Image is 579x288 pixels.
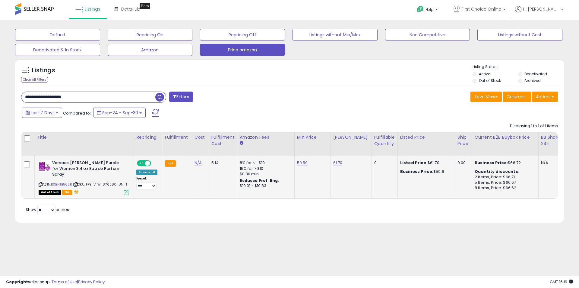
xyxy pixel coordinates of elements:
button: Filters [169,92,193,102]
i: hazardous material [72,189,79,194]
a: 61.70 [333,160,343,166]
label: Deactivated [524,71,547,76]
b: Versace [PERSON_NAME] Purple for Women 3.4 oz Eau de Parfum Spray [52,160,125,179]
b: Reduced Prof. Rng. [240,178,279,183]
div: 2 Items, Price: $66.71 [475,174,534,180]
div: : [475,169,534,174]
button: Deactivated & In Stock [15,44,100,56]
label: Archived [524,78,541,83]
div: Listed Price [400,134,452,141]
div: Fulfillment [165,134,189,141]
h5: Listings [32,66,55,75]
button: Non Competitive [385,29,470,41]
a: Hi [PERSON_NAME] [515,6,563,20]
p: Listing States: [473,64,564,70]
div: 8 Items, Price: $66.62 [475,185,534,191]
small: Amazon Fees. [240,141,243,146]
a: 59.50 [297,160,308,166]
i: Get Help [416,5,424,13]
div: Clear All Filters [21,77,48,83]
span: | SKU: FPE-V-W-876280-UNI-1 [73,182,127,187]
button: Repricing On [108,29,193,41]
a: B0BNTB563R [51,182,72,187]
button: Save View [470,92,502,102]
span: Listings [85,6,100,12]
label: Out of Stock [479,78,501,83]
button: Actions [532,92,558,102]
b: Business Price: [400,169,433,174]
span: OFF [150,161,160,166]
small: FBA [165,160,176,167]
span: FBA [62,190,72,195]
div: $61.70 [400,160,450,166]
a: Help [412,1,444,20]
div: Amazon AI [136,170,157,175]
button: Sep-24 - Sep-30 [93,108,146,118]
button: Columns [503,92,531,102]
span: Sep-24 - Sep-30 [102,110,138,116]
div: N/A [541,160,561,166]
div: 8% for <= $10 [240,160,290,166]
span: Show: entries [26,207,69,212]
div: [PERSON_NAME] [333,134,369,141]
div: Min Price [297,134,328,141]
div: Preset: [136,176,157,190]
img: 41exJPoiQWL._SL40_.jpg [39,160,51,172]
div: Cost [195,134,206,141]
div: 5 Items, Price: $66.67 [475,180,534,185]
span: ON [138,161,145,166]
span: DataHub [121,6,140,12]
div: Fulfillable Quantity [374,134,395,147]
div: 0.00 [457,160,467,166]
div: 15% for > $10 [240,166,290,171]
b: Business Price: [475,160,508,166]
div: Displaying 1 to 1 of 1 items [510,123,558,129]
div: ASIN: [39,160,129,194]
div: $0.30 min [240,171,290,177]
div: Amazon Fees [240,134,292,141]
div: Ship Price [457,134,470,147]
span: First Choice Online [461,6,501,12]
div: $66.72 [475,160,534,166]
button: Listings without Cost [477,29,562,41]
label: Active [479,71,490,76]
b: Quantity discounts [475,169,518,174]
div: 0 [374,160,393,166]
button: Default [15,29,100,41]
div: Repricing [136,134,160,141]
span: All listings that are currently out of stock and unavailable for purchase on Amazon [39,190,61,195]
button: Listings without Min/Max [293,29,378,41]
button: Repricing Off [200,29,285,41]
button: Last 7 Days [22,108,62,118]
b: Listed Price: [400,160,428,166]
span: Compared to: [63,110,91,116]
a: N/A [195,160,202,166]
div: BB Share 24h. [541,134,563,147]
div: $10.01 - $10.83 [240,183,290,189]
div: Fulfillment Cost [211,134,235,147]
button: Amazon [108,44,193,56]
span: Columns [507,94,526,100]
div: Title [37,134,131,141]
button: Price amazon [200,44,285,56]
span: Help [426,7,434,12]
span: Hi [PERSON_NAME] [523,6,559,12]
div: $59.9 [400,169,450,174]
div: 5.14 [211,160,233,166]
div: Tooltip anchor [140,3,150,9]
div: Current B2B Buybox Price [475,134,536,141]
span: Last 7 Days [31,110,55,116]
